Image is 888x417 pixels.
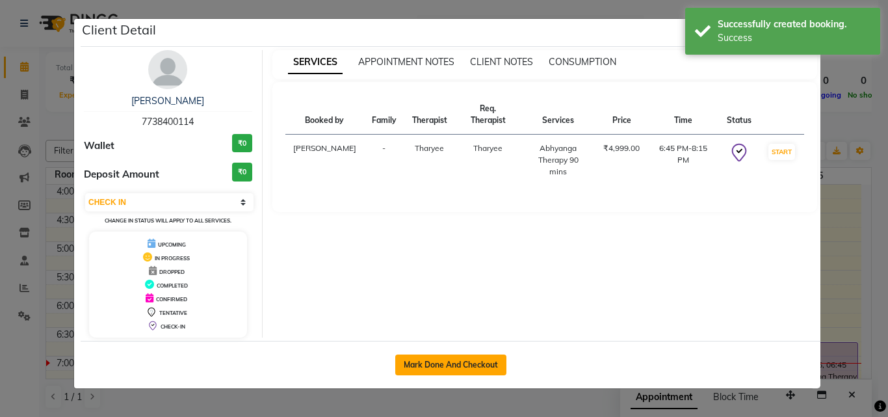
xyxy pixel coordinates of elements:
span: IN PROGRESS [155,255,190,262]
span: CONFIRMED [156,296,187,303]
span: Deposit Amount [84,167,159,182]
th: Time [647,95,719,135]
td: - [364,135,404,186]
td: 6:45 PM-8:15 PM [647,135,719,186]
img: avatar [148,50,187,89]
div: ₹4,999.00 [603,142,640,154]
span: Tharyee [415,143,444,153]
span: Wallet [84,139,114,154]
span: TENTATIVE [159,310,187,316]
td: [PERSON_NAME] [285,135,364,186]
a: [PERSON_NAME] [131,95,204,107]
div: Successfully created booking. [718,18,870,31]
th: Req. Therapist [455,95,521,135]
small: Change in status will apply to all services. [105,217,231,224]
button: Mark Done And Checkout [395,355,506,375]
span: UPCOMING [158,241,186,248]
span: CLIENT NOTES [470,56,533,68]
th: Services [521,95,596,135]
th: Price [595,95,647,135]
span: APPOINTMENT NOTES [358,56,454,68]
button: START [768,144,795,160]
div: Success [718,31,870,45]
th: Booked by [285,95,364,135]
span: DROPPED [159,269,185,275]
span: CHECK-IN [161,323,185,330]
h3: ₹0 [232,163,252,182]
th: Status [719,95,759,135]
h3: ₹0 [232,134,252,153]
th: Family [364,95,404,135]
h5: Client Detail [82,20,156,40]
div: Abhyanga Therapy 90 mins [529,142,588,178]
span: 7738400114 [142,116,194,128]
span: SERVICES [288,51,343,74]
span: CONSUMPTION [549,56,616,68]
span: COMPLETED [157,282,188,289]
th: Therapist [404,95,455,135]
span: Tharyee [473,143,503,153]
